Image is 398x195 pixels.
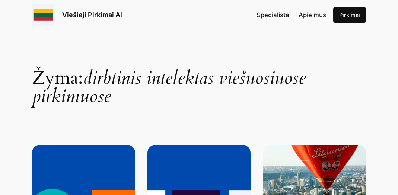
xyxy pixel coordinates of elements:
[257,10,326,20] nav: Navigation
[257,10,291,20] a: Specialistai
[32,4,54,26] img: Viešieji pirkimai logo
[32,65,306,109] span: dirbtinis intelektas viešuosiuose pirkimuose
[333,7,366,23] a: Pirkimai
[299,10,326,20] a: Apie mus
[257,11,291,19] span: Specialistai
[62,11,122,19] a: Viešieji Pirkimai AI
[32,37,366,106] h1: Žyma:
[299,11,326,19] span: Apie mus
